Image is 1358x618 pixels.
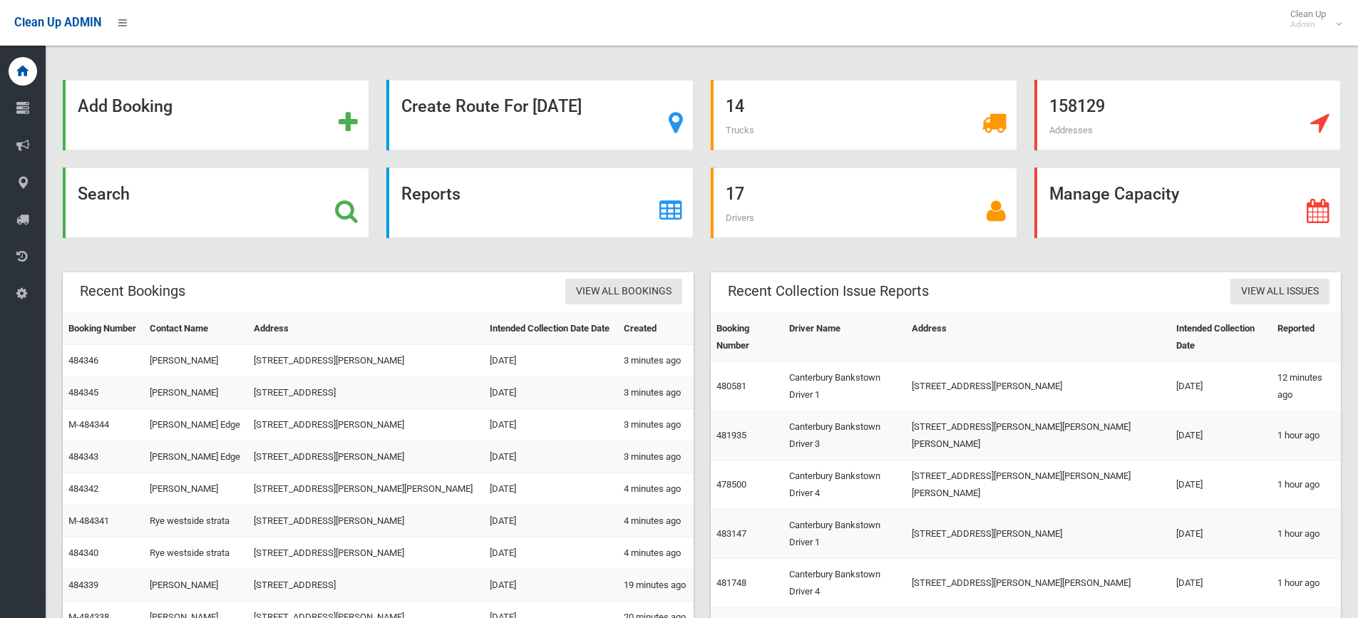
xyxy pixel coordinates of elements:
[711,168,1017,238] a: 17 Drivers
[1171,510,1271,559] td: [DATE]
[1171,460,1271,510] td: [DATE]
[484,537,618,570] td: [DATE]
[783,313,906,362] th: Driver Name
[783,411,906,460] td: Canterbury Bankstown Driver 3
[1283,9,1340,30] span: Clean Up
[783,510,906,559] td: Canterbury Bankstown Driver 1
[618,505,693,537] td: 4 minutes ago
[1272,559,1341,608] td: 1 hour ago
[484,345,618,377] td: [DATE]
[248,570,484,602] td: [STREET_ADDRESS]
[618,313,693,345] th: Created
[716,479,746,490] a: 478500
[1290,19,1326,30] small: Admin
[565,279,682,305] a: View All Bookings
[484,473,618,505] td: [DATE]
[401,184,461,204] strong: Reports
[906,313,1171,362] th: Address
[386,80,693,150] a: Create Route For [DATE]
[726,125,754,135] span: Trucks
[783,559,906,608] td: Canterbury Bankstown Driver 4
[783,460,906,510] td: Canterbury Bankstown Driver 4
[63,80,369,150] a: Add Booking
[716,528,746,539] a: 483147
[711,277,946,305] header: Recent Collection Issue Reports
[1230,279,1329,305] a: View All Issues
[1171,411,1271,460] td: [DATE]
[1272,411,1341,460] td: 1 hour ago
[726,212,754,223] span: Drivers
[618,377,693,409] td: 3 minutes ago
[484,409,618,441] td: [DATE]
[68,580,98,590] a: 484339
[78,96,173,116] strong: Add Booking
[1034,168,1341,238] a: Manage Capacity
[1272,510,1341,559] td: 1 hour ago
[68,483,98,494] a: 484342
[386,168,693,238] a: Reports
[68,355,98,366] a: 484346
[1272,460,1341,510] td: 1 hour ago
[711,313,784,362] th: Booking Number
[248,537,484,570] td: [STREET_ADDRESS][PERSON_NAME]
[1171,313,1271,362] th: Intended Collection Date
[1049,125,1093,135] span: Addresses
[68,419,109,430] a: M-484344
[248,409,484,441] td: [STREET_ADDRESS][PERSON_NAME]
[248,345,484,377] td: [STREET_ADDRESS][PERSON_NAME]
[726,96,744,116] strong: 14
[68,451,98,462] a: 484343
[618,537,693,570] td: 4 minutes ago
[484,570,618,602] td: [DATE]
[144,409,248,441] td: [PERSON_NAME] Edge
[716,577,746,588] a: 481748
[1049,96,1105,116] strong: 158129
[618,473,693,505] td: 4 minutes ago
[144,345,248,377] td: [PERSON_NAME]
[906,510,1171,559] td: [STREET_ADDRESS][PERSON_NAME]
[144,473,248,505] td: [PERSON_NAME]
[1272,362,1341,411] td: 12 minutes ago
[484,313,618,345] th: Intended Collection Date Date
[906,362,1171,411] td: [STREET_ADDRESS][PERSON_NAME]
[726,184,744,204] strong: 17
[63,168,369,238] a: Search
[1171,559,1271,608] td: [DATE]
[711,80,1017,150] a: 14 Trucks
[68,387,98,398] a: 484345
[1171,362,1271,411] td: [DATE]
[144,377,248,409] td: [PERSON_NAME]
[248,505,484,537] td: [STREET_ADDRESS][PERSON_NAME]
[618,570,693,602] td: 19 minutes ago
[248,377,484,409] td: [STREET_ADDRESS]
[618,441,693,473] td: 3 minutes ago
[144,570,248,602] td: [PERSON_NAME]
[716,381,746,391] a: 480581
[144,537,248,570] td: Rye westside strata
[144,441,248,473] td: [PERSON_NAME] Edge
[1272,313,1341,362] th: Reported
[906,559,1171,608] td: [STREET_ADDRESS][PERSON_NAME][PERSON_NAME]
[248,473,484,505] td: [STREET_ADDRESS][PERSON_NAME][PERSON_NAME]
[78,184,130,204] strong: Search
[716,430,746,441] a: 481935
[618,409,693,441] td: 3 minutes ago
[906,411,1171,460] td: [STREET_ADDRESS][PERSON_NAME][PERSON_NAME][PERSON_NAME]
[906,460,1171,510] td: [STREET_ADDRESS][PERSON_NAME][PERSON_NAME][PERSON_NAME]
[484,505,618,537] td: [DATE]
[1034,80,1341,150] a: 158129 Addresses
[248,313,484,345] th: Address
[144,505,248,537] td: Rye westside strata
[783,362,906,411] td: Canterbury Bankstown Driver 1
[484,377,618,409] td: [DATE]
[484,441,618,473] td: [DATE]
[401,96,582,116] strong: Create Route For [DATE]
[144,313,248,345] th: Contact Name
[63,313,144,345] th: Booking Number
[1049,184,1179,204] strong: Manage Capacity
[14,16,101,29] span: Clean Up ADMIN
[248,441,484,473] td: [STREET_ADDRESS][PERSON_NAME]
[68,547,98,558] a: 484340
[68,515,109,526] a: M-484341
[63,277,202,305] header: Recent Bookings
